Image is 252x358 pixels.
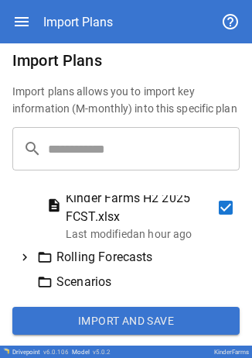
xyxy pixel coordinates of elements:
[37,248,233,267] div: Rolling Forecasts
[43,15,113,29] div: Import Plans
[23,139,42,158] span: search
[93,349,111,356] span: v 5.0.2
[43,349,69,356] span: v 6.0.106
[12,48,240,73] h6: Import Plans
[66,189,209,226] span: Kinder Farms H2 2025 FCST.xlsx
[37,273,233,291] div: Scenarios
[72,349,111,356] div: Model
[12,307,240,335] button: Import and Save
[66,226,233,242] p: Last modified an hour ago
[12,84,240,118] h6: Import plans allows you to import key information (M-monthly) into this specific plan
[12,349,69,356] div: Drivepoint
[3,348,9,354] img: Drivepoint
[214,349,249,356] div: KinderFarms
